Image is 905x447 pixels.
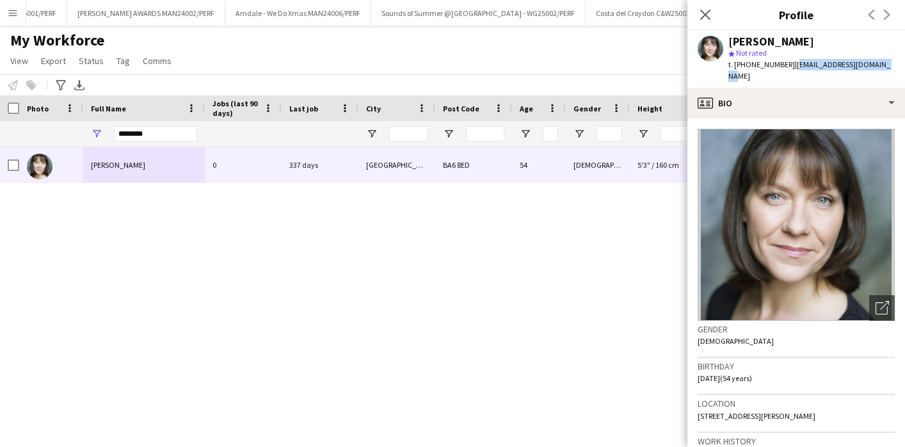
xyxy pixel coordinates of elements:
div: 5'3" / 160 cm [630,147,758,183]
app-action-btn: Export XLSX [72,77,87,93]
div: BA6 8ED [435,147,512,183]
div: 0 [205,147,282,183]
input: Post Code Filter Input [466,126,504,142]
img: Crew avatar or photo [698,129,895,321]
span: [DEMOGRAPHIC_DATA] [698,336,774,346]
button: [PERSON_NAME] AWARDS MAN24002/PERF [67,1,225,26]
div: Bio [687,88,905,118]
input: City Filter Input [389,126,428,142]
a: Status [74,53,109,69]
a: Export [36,53,71,69]
span: Full Name [91,104,126,113]
div: 54 [512,147,566,183]
h3: Work history [698,435,895,447]
a: View [5,53,33,69]
span: | [EMAIL_ADDRESS][DOMAIN_NAME] [728,60,890,81]
button: Sounds of Summer @[GEOGRAPHIC_DATA] - WG25002/PERF [371,1,586,26]
span: Photo [27,104,49,113]
button: Open Filter Menu [366,128,378,140]
div: Open photos pop-in [869,295,895,321]
span: [PERSON_NAME] [91,160,145,170]
button: Arndale - We Do Xmas MAN24006/PERF [225,1,371,26]
div: [PERSON_NAME] [728,36,814,47]
a: Comms [138,53,177,69]
div: [DEMOGRAPHIC_DATA] [566,147,630,183]
span: City [366,104,381,113]
input: Age Filter Input [543,126,558,142]
button: Open Filter Menu [637,128,649,140]
img: Angela Laverick [27,154,52,179]
button: Open Filter Menu [573,128,585,140]
span: t. [PHONE_NUMBER] [728,60,795,69]
h3: Location [698,398,895,409]
input: Gender Filter Input [597,126,622,142]
h3: Profile [687,6,905,23]
button: Open Filter Menu [91,128,102,140]
span: Post Code [443,104,479,113]
app-action-btn: Advanced filters [53,77,68,93]
button: Costa del Croydon C&W25003/PERF [586,1,719,26]
a: Tag [111,53,135,69]
span: Tag [116,55,130,67]
div: [GEOGRAPHIC_DATA] [358,147,435,183]
span: View [10,55,28,67]
input: Height Filter Input [661,126,750,142]
input: Full Name Filter Input [114,126,197,142]
h3: Gender [698,323,895,335]
span: Age [520,104,533,113]
span: [DATE] (54 years) [698,373,752,383]
span: Height [637,104,662,113]
span: My Workforce [10,31,104,50]
div: 337 days [282,147,358,183]
span: Comms [143,55,172,67]
span: [STREET_ADDRESS][PERSON_NAME] [698,411,815,421]
span: Export [41,55,66,67]
span: Gender [573,104,601,113]
button: Open Filter Menu [443,128,454,140]
h3: Birthday [698,361,895,372]
span: Jobs (last 90 days) [212,99,259,118]
button: Open Filter Menu [520,128,531,140]
span: Status [79,55,104,67]
span: Not rated [736,48,767,58]
span: Last job [289,104,318,113]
